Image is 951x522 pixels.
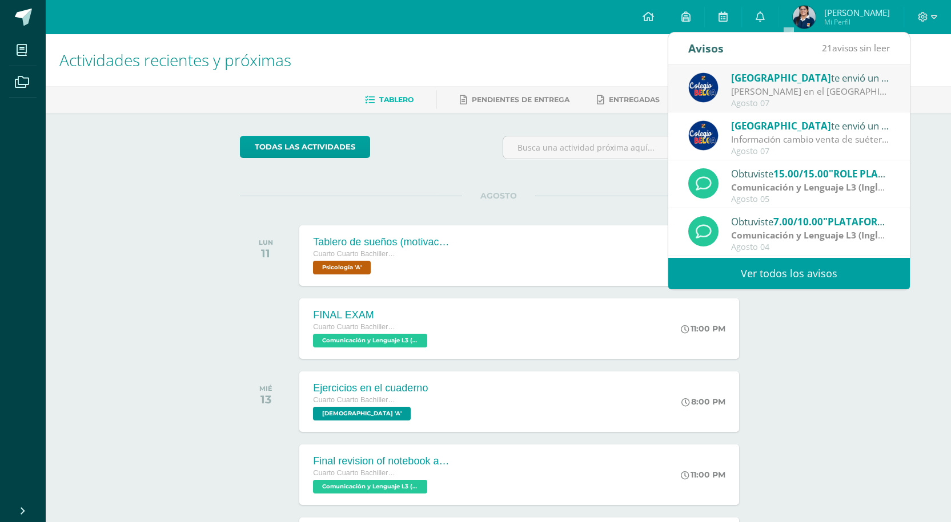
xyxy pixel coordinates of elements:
span: Mi Perfil [824,17,890,27]
div: FINAL EXAM [313,309,430,321]
span: Psicología 'A' [313,261,371,274]
div: te envió un aviso [731,70,890,85]
span: Cuarto Cuarto Bachillerato en Ciencias y Letras [313,323,399,331]
div: Agosto 05 [731,195,890,204]
span: 15.00/15.00 [773,167,829,180]
div: | zona [731,229,890,242]
span: 21 [822,42,832,54]
a: Pendientes de entrega [460,91,569,109]
div: | zona [731,181,890,194]
span: 7.00/10.00 [773,215,823,228]
div: 11:00 PM [681,470,725,480]
span: Cuarto Cuarto Bachillerato en Ciencias y Letras [313,250,399,258]
span: Entregadas [609,95,660,104]
span: [GEOGRAPHIC_DATA] [731,119,831,132]
div: LUN [259,238,273,246]
div: te envió un aviso [731,118,890,133]
a: Entregadas [597,91,660,109]
span: Cuarto Cuarto Bachillerato en Ciencias y Letras [313,469,399,477]
span: [PERSON_NAME] [824,7,890,18]
div: Final revision of notebook and book [313,455,450,467]
span: Cuarto Cuarto Bachillerato en Ciencias y Letras [313,396,399,404]
img: 919ad801bb7643f6f997765cf4083301.png [688,120,719,151]
input: Busca una actividad próxima aquí... [503,136,756,159]
strong: Comunicación y Lenguaje L3 (Inglés) 4 [731,181,898,193]
div: Agosto 07 [731,99,890,108]
div: Tablero de sueños (motivación) [313,236,450,248]
a: Ver todos los avisos [668,258,910,289]
div: Agosto 07 [731,147,890,156]
div: 13 [259,392,272,406]
span: Pendientes de entrega [472,95,569,104]
div: Información cambio venta de suéter y chaleco del Colegio - Tejidos Piemont -: Estimados Padres de... [731,133,890,146]
div: 8:00 PM [681,396,725,407]
strong: Comunicación y Lenguaje L3 (Inglés) 4 [731,229,898,241]
img: ad1f2da46e31fbcedd8aa7994acf525e.png [793,6,816,29]
div: 11 [259,246,273,260]
a: Tablero [365,91,414,109]
div: Obtuviste en [731,166,890,181]
div: Abuelitos Heladeros en el Colegio Belga.: Estimados padres y madres de familia: Les saludamos cor... [731,85,890,98]
div: 11:00 PM [681,323,725,334]
img: 919ad801bb7643f6f997765cf4083301.png [688,72,719,103]
div: Ejercicios en el cuaderno [313,382,428,394]
span: AGOSTO [462,191,535,201]
span: [GEOGRAPHIC_DATA] [731,71,831,84]
div: Avisos [688,33,724,64]
div: Agosto 04 [731,242,890,252]
span: Comunicación y Lenguaje L3 (Inglés) 4 'A' [313,480,427,493]
span: Comunicación y Lenguaje L3 (Inglés) 4 'A' [313,334,427,347]
span: "PLATAFORM" [823,215,891,228]
span: avisos sin leer [822,42,890,54]
span: Actividades recientes y próximas [59,49,291,71]
span: Evangelización 'A' [313,407,411,420]
div: Obtuviste en [731,214,890,229]
a: todas las Actividades [240,136,370,158]
div: MIÉ [259,385,272,392]
span: Tablero [379,95,414,104]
